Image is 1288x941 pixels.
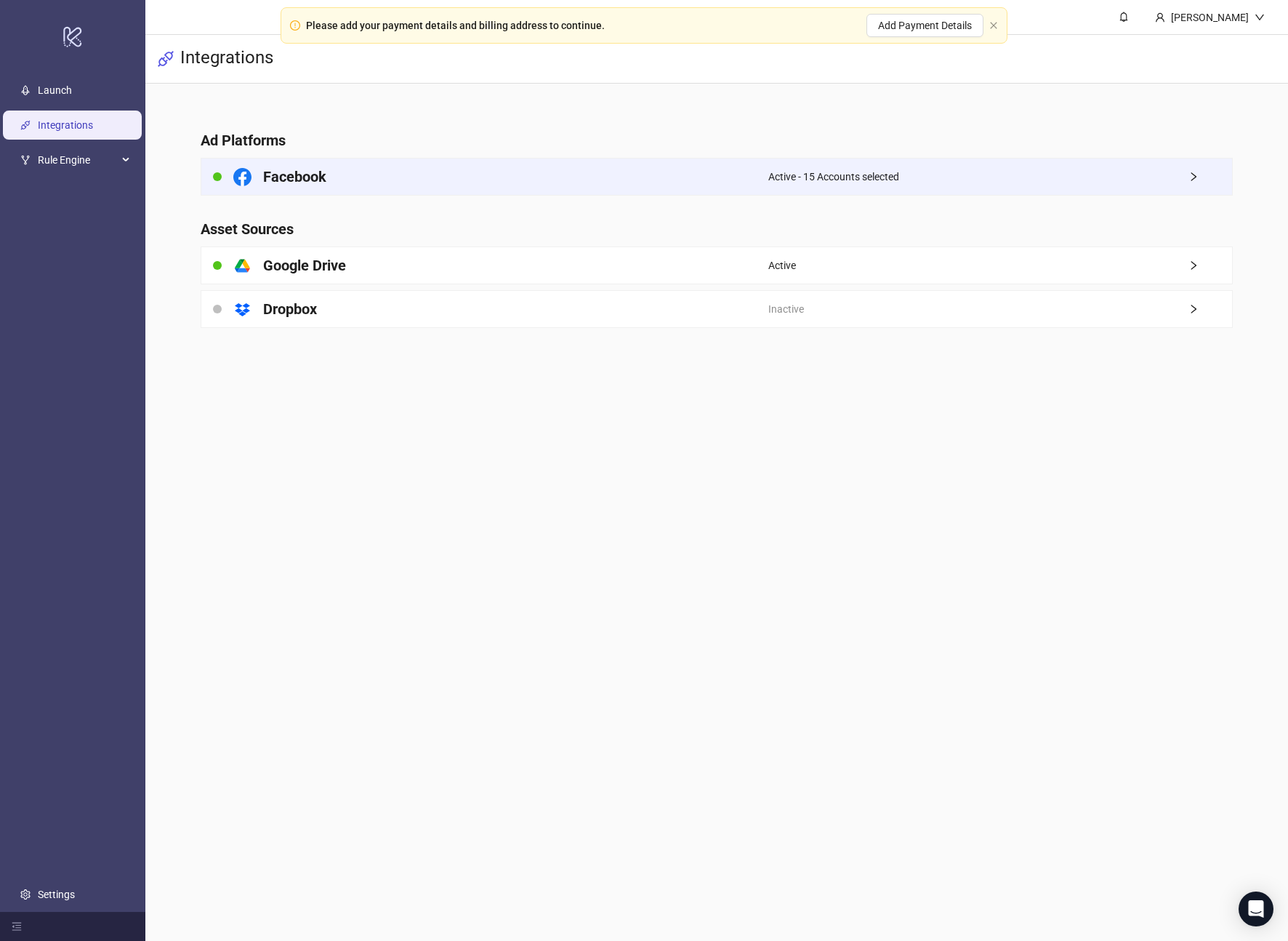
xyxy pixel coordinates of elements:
[768,257,796,273] span: Active
[263,167,326,187] h4: Facebook
[201,130,1232,151] h4: Ad Platforms
[866,14,983,37] button: Add Payment Details
[1188,304,1232,314] span: right
[290,20,300,31] span: exclamation-circle
[878,20,972,31] span: Add Payment Details
[201,219,1232,239] h4: Asset Sources
[201,247,1232,284] a: Google DriveActiveright
[989,21,998,30] span: close
[1255,12,1265,23] span: down
[38,145,118,175] span: Rule Engine
[201,290,1232,328] a: DropboxInactiveright
[263,255,346,276] h4: Google Drive
[20,155,31,165] span: fork
[12,921,22,932] span: menu-fold
[38,119,93,131] a: Integrations
[768,169,899,185] span: Active - 15 Accounts selected
[38,84,72,96] a: Launch
[768,301,804,317] span: Inactive
[306,17,605,33] div: Please add your payment details and billing address to continue.
[1188,172,1232,182] span: right
[263,299,317,319] h4: Dropbox
[1119,12,1129,22] span: bell
[989,21,998,31] button: close
[1239,892,1273,926] div: Open Intercom Messenger
[1165,9,1255,25] div: [PERSON_NAME]
[38,889,75,900] a: Settings
[201,158,1232,196] a: FacebookActive - 15 Accounts selectedright
[1188,260,1232,271] span: right
[1155,12,1165,23] span: user
[180,47,273,71] h3: Integrations
[157,50,174,68] span: api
